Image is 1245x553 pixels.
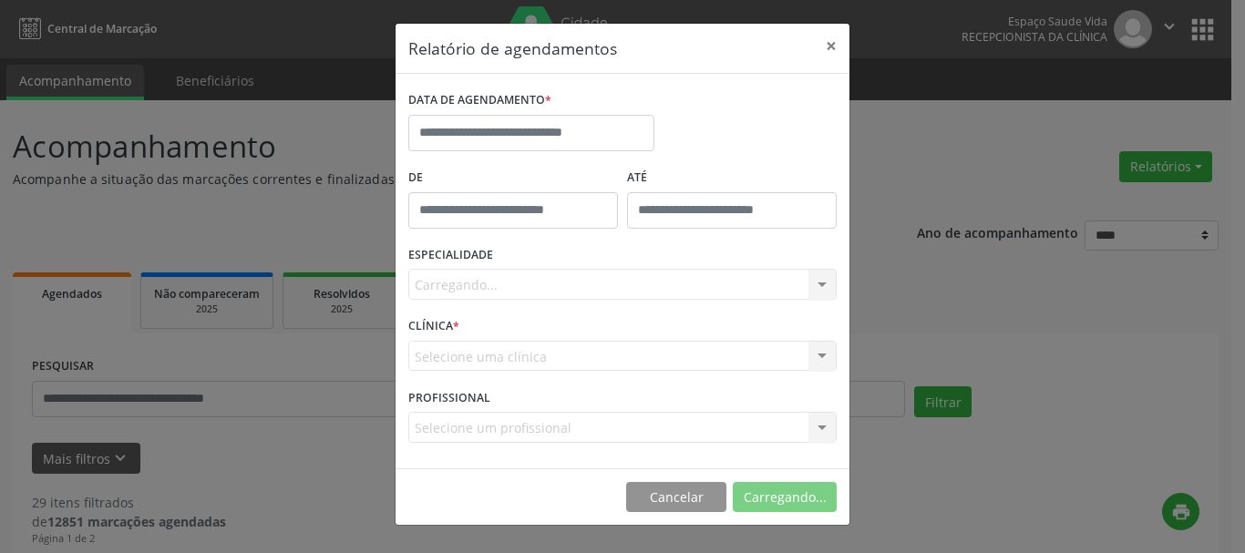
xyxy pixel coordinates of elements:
label: ATÉ [627,164,837,192]
button: Close [813,24,849,68]
label: ESPECIALIDADE [408,241,493,270]
label: CLÍNICA [408,312,459,341]
label: PROFISSIONAL [408,384,490,412]
h5: Relatório de agendamentos [408,36,617,60]
label: DATA DE AGENDAMENTO [408,87,551,115]
label: De [408,164,618,192]
button: Carregando... [733,482,837,513]
button: Cancelar [626,482,726,513]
